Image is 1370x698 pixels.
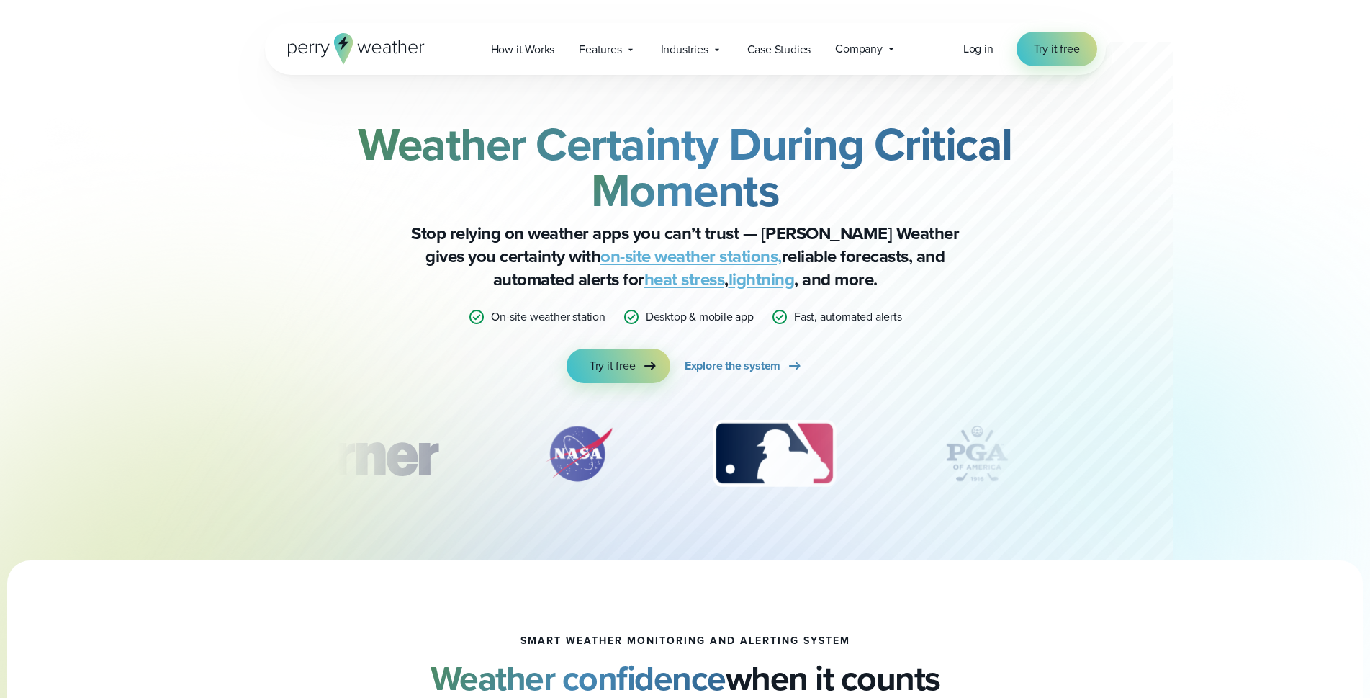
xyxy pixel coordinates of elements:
img: Turner-Construction_1.svg [254,418,459,490]
span: Explore the system [685,357,780,375]
img: NASA.svg [528,418,629,490]
strong: Weather Certainty During Critical Moments [358,110,1012,224]
p: Desktop & mobile app [646,308,754,326]
img: MLB.svg [698,418,850,490]
p: On-site weather station [491,308,605,326]
span: How it Works [491,41,555,58]
div: slideshow [337,418,1034,497]
a: on-site weather stations, [600,243,782,269]
div: 2 of 12 [528,418,629,490]
p: Fast, automated alerts [794,308,902,326]
span: Try it free [1034,40,1080,58]
div: 4 of 12 [919,418,1035,490]
span: Try it free [590,357,636,375]
div: 1 of 12 [254,418,459,490]
img: PGA.svg [919,418,1035,490]
a: lightning [729,267,795,292]
a: How it Works [479,35,567,64]
a: Log in [963,40,993,58]
p: Stop relying on weather apps you can’t trust — [PERSON_NAME] Weather gives you certainty with rel... [397,222,973,291]
a: Explore the system [685,349,803,383]
a: Case Studies [735,35,824,64]
a: heat stress [644,267,725,292]
span: Features [579,41,621,58]
span: Company [835,40,883,58]
span: Industries [661,41,708,58]
span: Log in [963,40,993,57]
div: 3 of 12 [698,418,850,490]
h1: smart weather monitoring and alerting system [520,635,850,647]
a: Try it free [1017,32,1097,66]
a: Try it free [567,349,670,383]
span: Case Studies [747,41,811,58]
